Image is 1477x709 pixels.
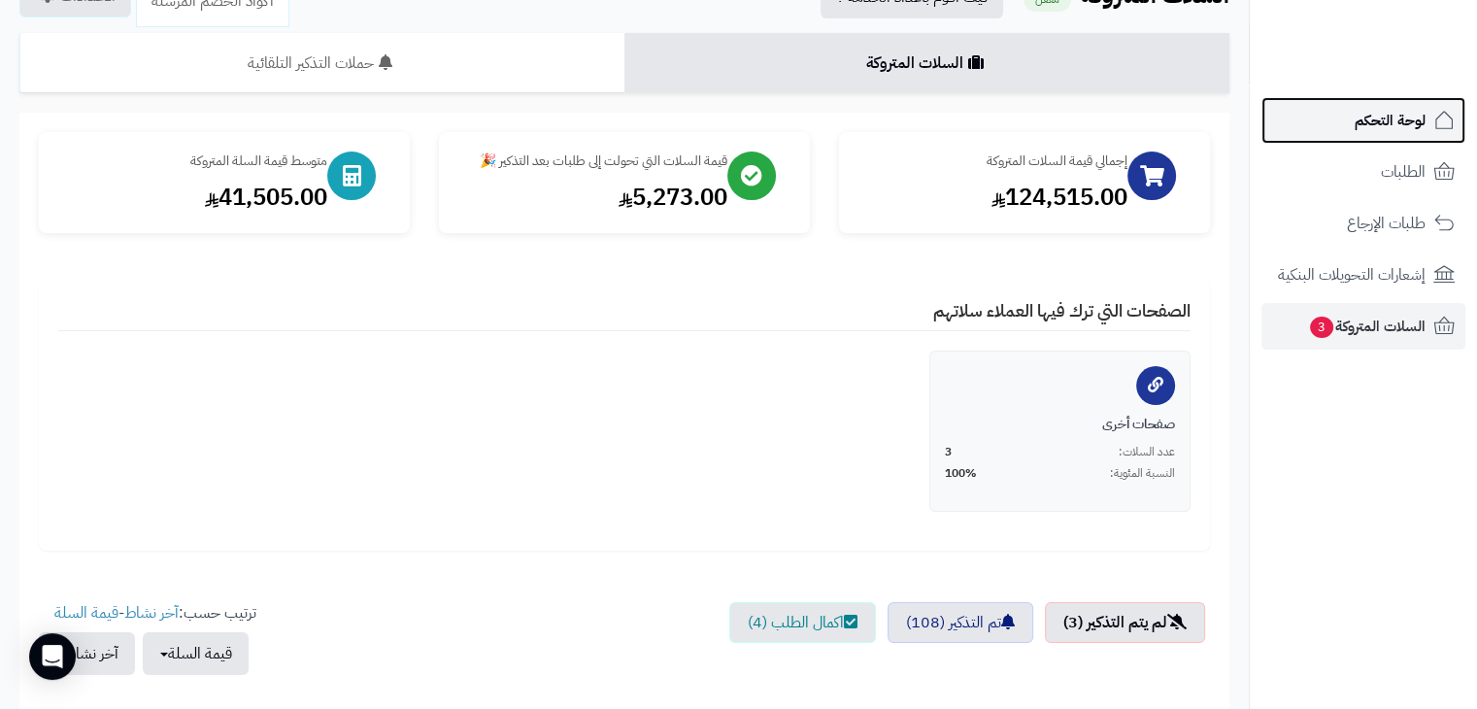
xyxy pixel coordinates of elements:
[124,601,179,625] a: آخر نشاط
[1310,317,1333,338] span: 3
[1278,261,1426,288] span: إشعارات التحويلات البنكية
[58,181,327,214] div: 41,505.00
[1045,602,1205,643] a: لم يتم التذكير (3)
[39,602,256,675] ul: ترتيب حسب: -
[54,601,118,625] a: قيمة السلة
[1110,465,1175,482] span: النسبة المئوية:
[1261,149,1465,195] a: الطلبات
[1261,303,1465,350] a: السلات المتروكة3
[1261,200,1465,247] a: طلبات الإرجاع
[1261,252,1465,298] a: إشعارات التحويلات البنكية
[1119,444,1175,460] span: عدد السلات:
[858,181,1127,214] div: 124,515.00
[858,152,1127,171] div: إجمالي قيمة السلات المتروكة
[1355,107,1426,134] span: لوحة التحكم
[29,633,76,680] div: Open Intercom Messenger
[58,152,327,171] div: متوسط قيمة السلة المتروكة
[945,465,977,482] span: 100%
[729,602,876,643] a: اكمال الطلب (4)
[39,632,135,675] button: آخر نشاط
[1261,97,1465,144] a: لوحة التحكم
[1347,210,1426,237] span: طلبات الإرجاع
[143,632,249,675] button: قيمة السلة
[19,33,624,93] a: حملات التذكير التلقائية
[1381,158,1426,186] span: الطلبات
[458,152,727,171] div: قيمة السلات التي تحولت إلى طلبات بعد التذكير 🎉
[1308,313,1426,340] span: السلات المتروكة
[945,415,1175,434] div: صفحات أخرى
[458,181,727,214] div: 5,273.00
[945,444,952,460] span: 3
[58,301,1191,331] h4: الصفحات التي ترك فيها العملاء سلاتهم
[624,33,1229,93] a: السلات المتروكة
[1345,49,1459,89] img: logo-2.png
[888,602,1033,643] a: تم التذكير (108)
